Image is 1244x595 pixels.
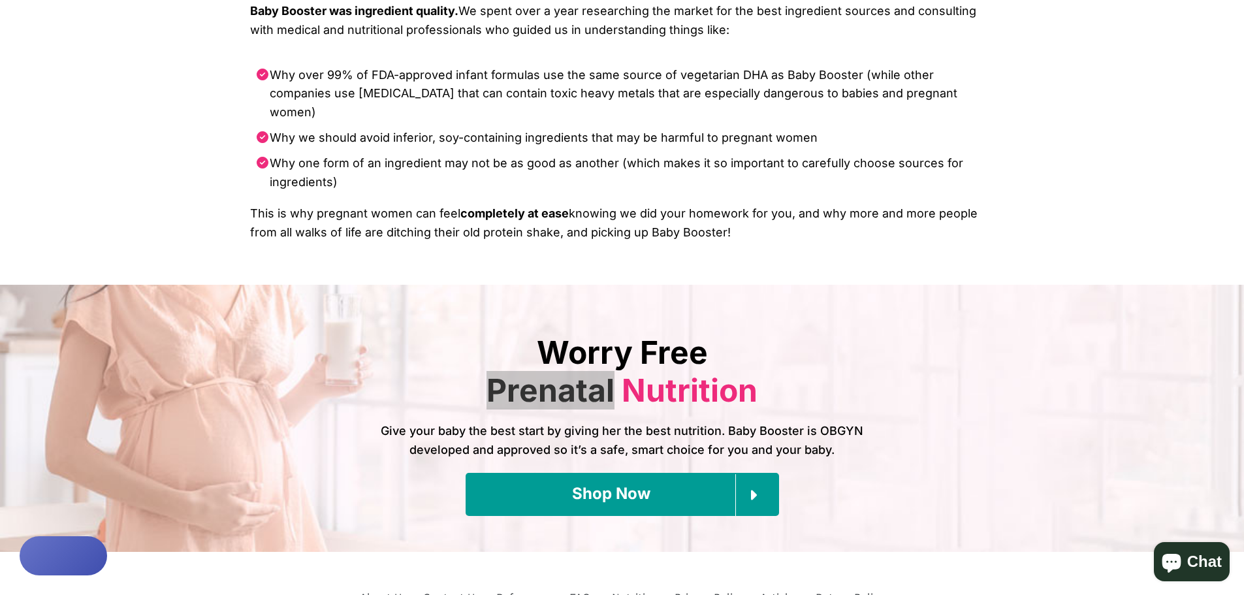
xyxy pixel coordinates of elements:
[377,422,867,460] span: Give your baby the best start by giving her the best nutrition. Baby Booster is OBGYN developed a...
[20,536,107,575] button: Rewards
[250,204,995,242] span: This is why pregnant women can feel knowing we did your homework for you, and why more and more p...
[572,484,650,503] span: Shop Now
[270,131,818,144] span: Why we should avoid inferior, soy-containing ingredients that may be harmful to pregnant women
[486,333,758,410] span: Prenatal Nutrition
[466,473,779,516] a: Shop Now
[270,156,963,189] span: Why one form of an ingredient may not be as good as another (which makes it so important to caref...
[1150,542,1234,585] inbox-online-store-chat: Shopify online store chat
[460,206,569,220] span: completely at ease
[270,68,957,120] span: Why over 99% of FDA-approved infant formulas use the same source of vegetarian DHA as Baby Booste...
[537,333,708,372] font: Worry Free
